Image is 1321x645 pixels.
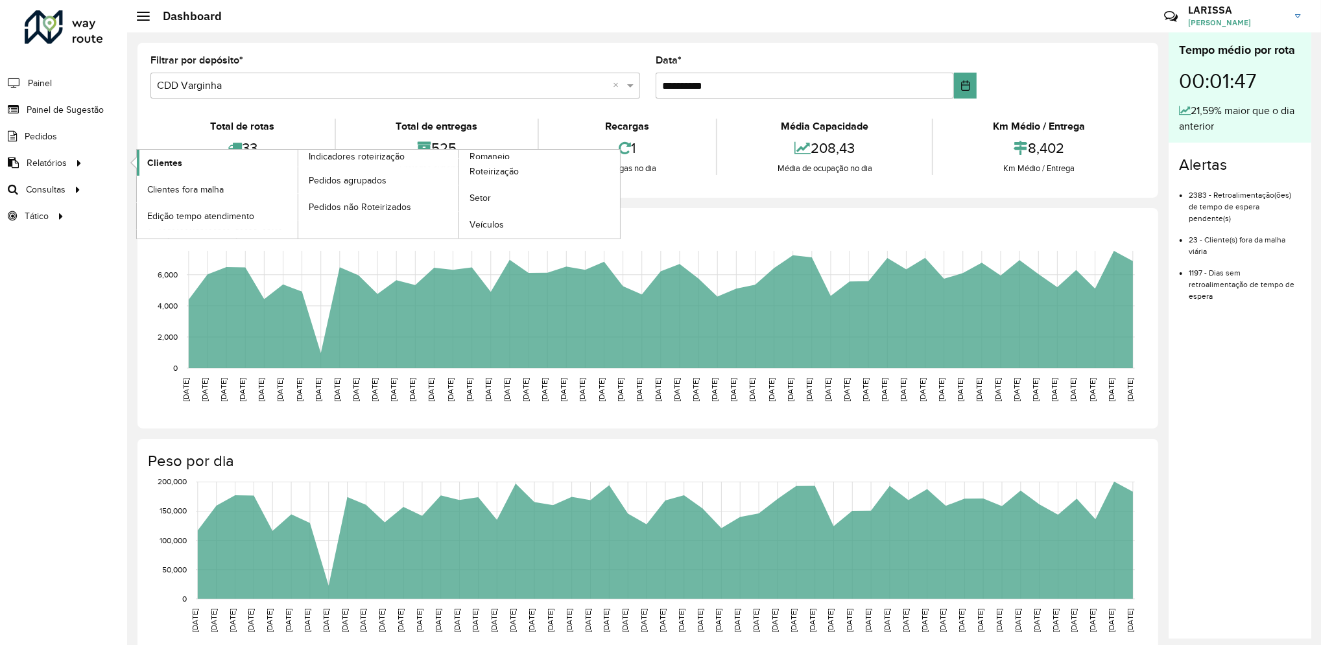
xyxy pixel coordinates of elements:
[158,301,178,310] text: 4,000
[540,378,549,401] text: [DATE]
[621,609,629,632] text: [DATE]
[25,130,57,143] span: Pedidos
[408,378,416,401] text: [DATE]
[459,159,620,185] a: Roteirização
[720,134,929,162] div: 208,43
[1179,103,1301,134] div: 21,59% maior que o dia anterior
[542,134,713,162] div: 1
[691,378,700,401] text: [DATE]
[1069,378,1078,401] text: [DATE]
[295,378,303,401] text: [DATE]
[150,9,222,23] h2: Dashboard
[1051,609,1060,632] text: [DATE]
[677,609,685,632] text: [DATE]
[956,378,964,401] text: [DATE]
[147,183,224,196] span: Clientes fora malha
[1107,609,1115,632] text: [DATE]
[994,378,1002,401] text: [DATE]
[845,609,853,632] text: [DATE]
[148,452,1145,471] h4: Peso por dia
[309,200,411,214] span: Pedidos não Roteirizados
[484,378,492,401] text: [DATE]
[377,609,386,632] text: [DATE]
[752,609,760,632] text: [DATE]
[995,609,1003,632] text: [DATE]
[158,270,178,279] text: 6,000
[148,221,1145,240] h4: Capacidade por dia
[696,609,704,632] text: [DATE]
[160,536,187,545] text: 100,000
[298,167,459,193] a: Pedidos agrupados
[265,609,274,632] text: [DATE]
[453,609,461,632] text: [DATE]
[246,609,255,632] text: [DATE]
[339,119,534,134] div: Total de entregas
[1088,609,1097,632] text: [DATE]
[918,378,927,401] text: [DATE]
[298,150,621,239] a: Romaneio
[238,378,246,401] text: [DATE]
[137,176,298,202] a: Clientes fora malha
[503,378,511,401] text: [DATE]
[415,609,423,632] text: [DATE]
[521,378,530,401] text: [DATE]
[27,103,104,117] span: Painel de Sugestão
[842,378,851,401] text: [DATE]
[880,378,888,401] text: [DATE]
[137,203,298,229] a: Edição tempo atendimento
[309,174,387,187] span: Pedidos agrupados
[748,378,757,401] text: [DATE]
[975,378,983,401] text: [DATE]
[147,156,182,170] span: Clientes
[298,194,459,220] a: Pedidos não Roteirizados
[154,134,331,162] div: 33
[1051,378,1059,401] text: [DATE]
[427,378,436,401] text: [DATE]
[656,53,682,68] label: Data
[446,378,455,401] text: [DATE]
[158,478,187,486] text: 200,000
[939,609,947,632] text: [DATE]
[639,609,648,632] text: [DATE]
[200,378,209,401] text: [DATE]
[808,609,816,632] text: [DATE]
[920,609,929,632] text: [DATE]
[351,378,360,401] text: [DATE]
[767,378,776,401] text: [DATE]
[340,609,349,632] text: [DATE]
[936,119,1142,134] div: Km Médio / Entrega
[471,609,480,632] text: [DATE]
[154,119,331,134] div: Total de rotas
[228,609,237,632] text: [DATE]
[565,609,573,632] text: [DATE]
[160,507,187,515] text: 150,000
[1179,156,1301,174] h4: Alertas
[182,378,190,401] text: [DATE]
[527,609,536,632] text: [DATE]
[720,119,929,134] div: Média Capacidade
[1189,224,1301,257] li: 23 - Cliente(s) fora da malha viária
[954,73,977,99] button: Choose Date
[1188,17,1285,29] span: [PERSON_NAME]
[654,378,662,401] text: [DATE]
[824,378,832,401] text: [DATE]
[584,609,592,632] text: [DATE]
[322,609,330,632] text: [DATE]
[883,609,891,632] text: [DATE]
[219,378,228,401] text: [DATE]
[958,609,966,632] text: [DATE]
[546,609,554,632] text: [DATE]
[936,134,1142,162] div: 8,402
[470,191,491,205] span: Setor
[805,378,813,401] text: [DATE]
[602,609,610,632] text: [DATE]
[314,378,322,401] text: [DATE]
[729,378,737,401] text: [DATE]
[936,162,1142,175] div: Km Médio / Entrega
[396,609,405,632] text: [DATE]
[465,378,473,401] text: [DATE]
[733,609,741,632] text: [DATE]
[710,378,719,401] text: [DATE]
[635,378,643,401] text: [DATE]
[370,378,379,401] text: [DATE]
